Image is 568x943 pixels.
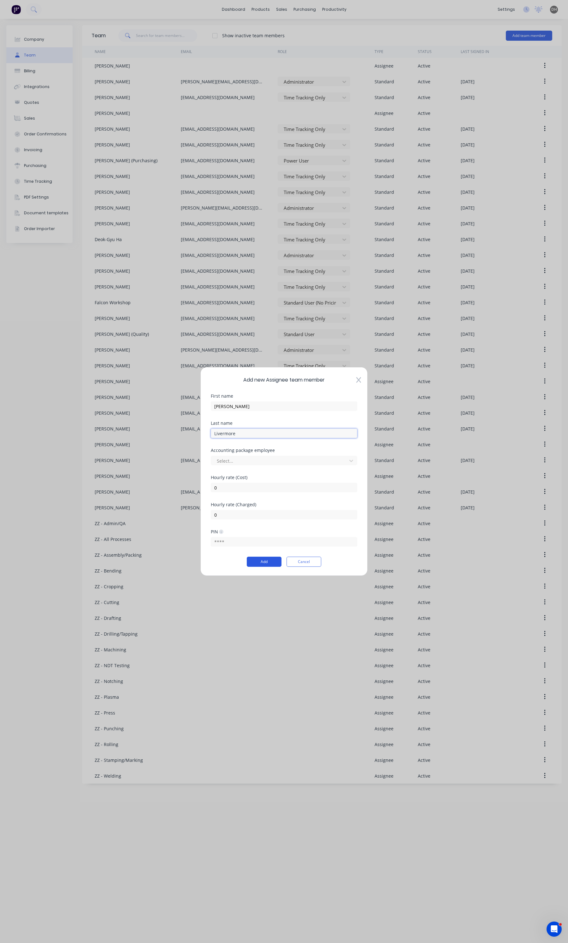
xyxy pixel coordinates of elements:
iframe: Intercom live chat [547,922,562,937]
input: $0 [211,510,357,519]
div: Hourly rate (Charged) [211,502,357,507]
div: Accounting package employee [211,448,357,453]
div: PIN [211,529,223,535]
button: Add [247,557,281,567]
input: $0 [211,483,357,492]
div: First name [211,394,357,398]
div: Hourly rate (Cost) [211,475,357,480]
button: Cancel [287,557,321,567]
div: Last name [211,421,357,425]
span: Add new Assignee team member [211,376,357,384]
